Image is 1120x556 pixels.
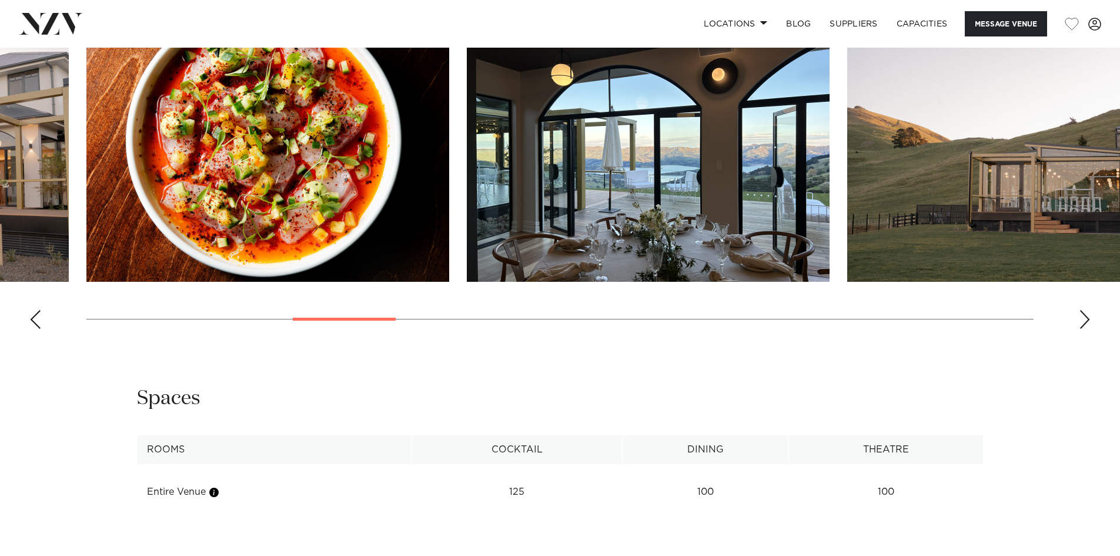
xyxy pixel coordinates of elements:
[622,478,788,507] td: 100
[137,435,412,464] th: Rooms
[86,15,449,282] swiper-slide: 6 / 23
[137,385,200,412] h2: Spaces
[788,435,983,464] th: Theatre
[467,15,830,282] swiper-slide: 7 / 23
[694,11,777,36] a: Locations
[820,11,887,36] a: SUPPLIERS
[622,435,788,464] th: Dining
[965,11,1047,36] button: Message Venue
[788,478,983,507] td: 100
[412,435,623,464] th: Cocktail
[887,11,957,36] a: Capacities
[137,478,412,507] td: Entire Venue
[19,13,83,34] img: nzv-logo.png
[412,478,623,507] td: 125
[777,11,820,36] a: BLOG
